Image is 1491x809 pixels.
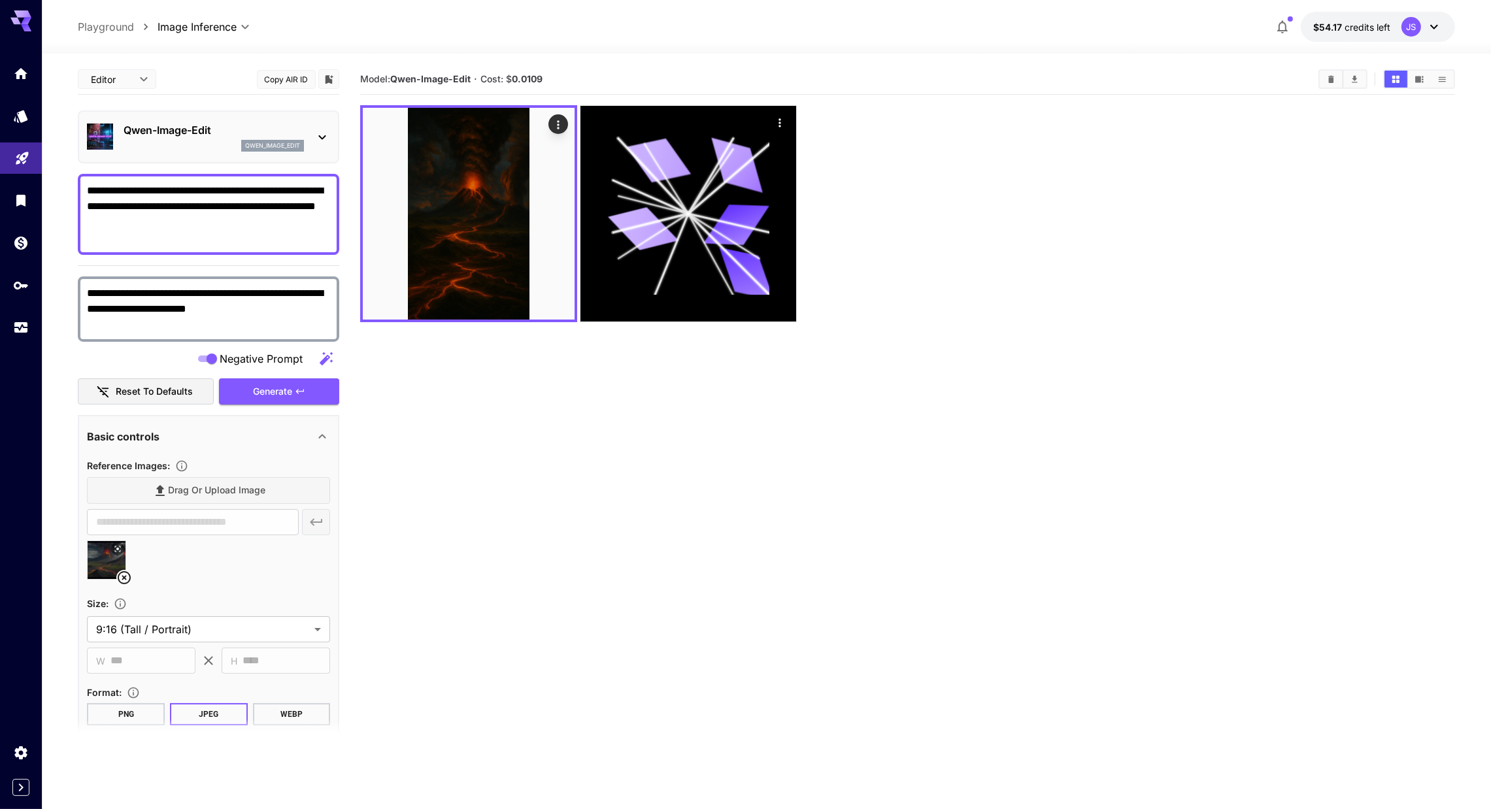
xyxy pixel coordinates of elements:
[170,703,248,725] button: JPEG
[1345,22,1391,33] span: credits left
[323,71,335,87] button: Add to library
[12,779,29,796] button: Expand sidebar
[257,70,316,89] button: Copy AIR ID
[1383,69,1455,89] div: Show media in grid viewShow media in video viewShow media in list view
[87,687,122,698] span: Format :
[360,73,471,84] span: Model:
[231,653,237,669] span: H
[1314,22,1345,33] span: $54.17
[1384,71,1407,88] button: Show media in grid view
[253,703,331,725] button: WEBP
[390,73,471,84] b: Qwen-Image-Edit
[1431,71,1454,88] button: Show media in list view
[219,378,339,405] button: Generate
[87,429,159,444] p: Basic controls
[474,71,477,87] p: ·
[480,73,543,84] span: Cost: $
[170,459,193,472] button: Upload a reference image to guide the result. This is needed for Image-to-Image or Inpainting. Su...
[1318,69,1367,89] div: Clear AllDownload All
[1314,20,1391,34] div: $54.1675
[13,320,29,336] div: Usage
[13,192,29,208] div: Library
[363,108,575,320] img: 9k=
[109,597,132,610] button: Adjust the dimensions of the generated image by specifying its width and height in pixels, or sel...
[1401,17,1421,37] div: JS
[78,19,134,35] a: Playground
[124,122,304,138] p: Qwen-Image-Edit
[158,19,237,35] span: Image Inference
[770,112,790,132] div: Actions
[87,117,330,157] div: Qwen-Image-Editqwen_image_edit
[220,351,303,367] span: Negative Prompt
[253,384,292,400] span: Generate
[13,235,29,251] div: Wallet
[13,744,29,761] div: Settings
[1343,71,1366,88] button: Download All
[122,686,145,699] button: Choose the file format for the output image.
[1408,71,1431,88] button: Show media in video view
[13,65,29,82] div: Home
[245,141,300,150] p: qwen_image_edit
[549,114,569,134] div: Actions
[13,277,29,293] div: API Keys
[96,621,309,637] span: 9:16 (Tall / Portrait)
[14,146,30,163] div: Playground
[91,73,131,86] span: Editor
[1301,12,1455,42] button: $54.1675JS
[1320,71,1343,88] button: Clear All
[87,703,165,725] button: PNG
[96,653,105,669] span: W
[87,421,330,452] div: Basic controls
[87,598,109,609] span: Size :
[78,378,214,405] button: Reset to defaults
[87,460,170,471] span: Reference Images :
[512,73,543,84] b: 0.0109
[13,108,29,124] div: Models
[78,19,158,35] nav: breadcrumb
